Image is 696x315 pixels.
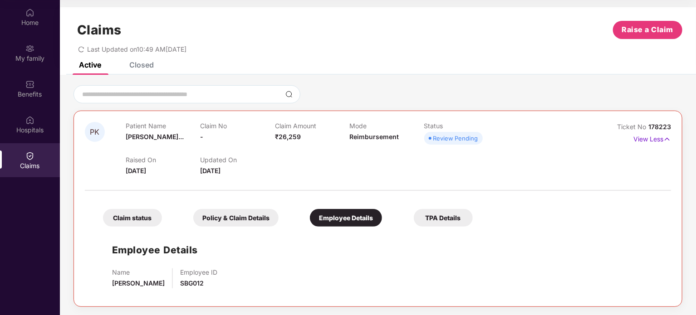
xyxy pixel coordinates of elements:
[77,22,122,38] h1: Claims
[613,21,682,39] button: Raise a Claim
[200,167,221,174] span: [DATE]
[648,123,671,131] span: 178223
[112,242,198,257] h1: Employee Details
[126,167,146,174] span: [DATE]
[126,122,200,130] p: Patient Name
[103,209,162,227] div: Claim status
[112,268,165,276] p: Name
[79,60,101,69] div: Active
[129,60,154,69] div: Closed
[90,128,100,136] span: PK
[25,151,34,160] img: svg+xml;base64,PHN2ZyBpZD0iQ2xhaW0iIHhtbG5zPSJodHRwOi8vd3d3LnczLm9yZy8yMDAwL3N2ZyIgd2lkdGg9IjIwIi...
[617,123,648,131] span: Ticket No
[25,44,34,53] img: svg+xml;base64,PHN2ZyB3aWR0aD0iMjAiIGhlaWdodD0iMjAiIHZpZXdCb3g9IjAgMCAyMCAyMCIgZmlsbD0ibm9uZSIgeG...
[310,209,382,227] div: Employee Details
[433,134,478,143] div: Review Pending
[180,268,217,276] p: Employee ID
[200,133,203,141] span: -
[126,133,184,141] span: [PERSON_NAME]...
[663,134,671,144] img: svg+xml;base64,PHN2ZyB4bWxucz0iaHR0cDovL3d3dy53My5vcmcvMjAwMC9zdmciIHdpZHRoPSIxNyIgaGVpZ2h0PSIxNy...
[193,209,279,227] div: Policy & Claim Details
[200,156,274,164] p: Updated On
[78,45,84,53] span: redo
[349,133,399,141] span: Reimbursement
[285,91,293,98] img: svg+xml;base64,PHN2ZyBpZD0iU2VhcmNoLTMyeDMyIiB4bWxucz0iaHR0cDovL3d3dy53My5vcmcvMjAwMC9zdmciIHdpZH...
[180,279,204,287] span: SBG012
[200,122,274,130] p: Claim No
[25,8,34,17] img: svg+xml;base64,PHN2ZyBpZD0iSG9tZSIgeG1sbnM9Imh0dHA6Ly93d3cudzMub3JnLzIwMDAvc3ZnIiB3aWR0aD0iMjAiIG...
[126,156,200,164] p: Raised On
[25,116,34,125] img: svg+xml;base64,PHN2ZyBpZD0iSG9zcGl0YWxzIiB4bWxucz0iaHR0cDovL3d3dy53My5vcmcvMjAwMC9zdmciIHdpZHRoPS...
[633,132,671,144] p: View Less
[87,45,186,53] span: Last Updated on 10:49 AM[DATE]
[25,80,34,89] img: svg+xml;base64,PHN2ZyBpZD0iQmVuZWZpdHMiIHhtbG5zPSJodHRwOi8vd3d3LnczLm9yZy8yMDAwL3N2ZyIgd2lkdGg9Ij...
[275,133,301,141] span: ₹26,259
[414,209,473,227] div: TPA Details
[112,279,165,287] span: [PERSON_NAME]
[349,122,424,130] p: Mode
[622,24,674,35] span: Raise a Claim
[275,122,349,130] p: Claim Amount
[424,122,499,130] p: Status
